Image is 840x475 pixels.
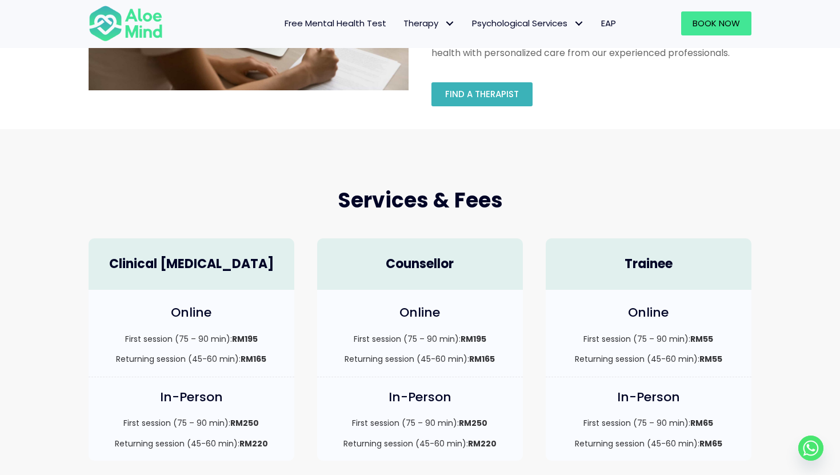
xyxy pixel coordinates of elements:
a: Whatsapp [798,436,823,461]
a: TherapyTherapy: submenu [395,11,463,35]
p: Returning session (45-60 min): [557,438,740,449]
p: First session (75 – 90 min): [100,333,283,345]
span: Free Mental Health Test [285,17,386,29]
strong: RM165 [469,353,495,365]
strong: RM220 [239,438,268,449]
h4: Online [100,304,283,322]
h4: Online [329,304,511,322]
strong: RM165 [241,353,266,365]
h4: Clinical [MEDICAL_DATA] [100,256,283,273]
strong: RM250 [230,417,259,429]
strong: RM65 [690,417,713,429]
strong: RM65 [699,438,722,449]
strong: RM220 [468,438,497,449]
strong: RM55 [690,333,713,345]
span: Find a therapist [445,88,519,100]
p: First session (75 – 90 min): [557,333,740,345]
strong: RM195 [232,333,258,345]
a: Free Mental Health Test [276,11,395,35]
span: Psychological Services [472,17,584,29]
p: First session (75 – 90 min): [329,417,511,429]
p: Returning session (45-60 min): [329,438,511,449]
h4: Trainee [557,256,740,273]
a: EAP [593,11,625,35]
h4: Online [557,304,740,322]
h4: Counsellor [329,256,511,273]
span: Book Now [693,17,740,29]
strong: RM55 [699,353,722,365]
p: Returning session (45-60 min): [100,353,283,365]
p: Returning session (45-60 min): [557,353,740,365]
p: First session (75 – 90 min): [100,417,283,429]
span: Services & Fees [338,186,503,215]
nav: Menu [178,11,625,35]
span: EAP [601,17,616,29]
h4: In-Person [100,389,283,406]
strong: RM250 [459,417,487,429]
h4: In-Person [557,389,740,406]
a: Find a therapist [431,82,533,106]
span: Therapy [403,17,455,29]
p: Returning session (45-60 min): [100,438,283,449]
h4: In-Person [329,389,511,406]
a: Book Now [681,11,751,35]
p: First session (75 – 90 min): [329,333,511,345]
img: Aloe mind Logo [89,5,163,42]
span: Psychological Services: submenu [570,15,587,32]
p: First session (75 – 90 min): [557,417,740,429]
p: Returning session (45-60 min): [329,353,511,365]
span: Therapy: submenu [441,15,458,32]
strong: RM195 [461,333,486,345]
a: Psychological ServicesPsychological Services: submenu [463,11,593,35]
